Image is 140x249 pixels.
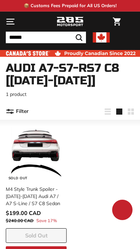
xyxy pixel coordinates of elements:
[6,62,134,87] h1: Audi A7-S7-RS7 C8 [[DATE]-[DATE]]
[8,126,64,182] img: audi a7 spoiler
[25,232,48,239] span: Sold Out
[6,210,41,216] span: $199.00 CAD
[6,91,134,98] p: 1 product
[6,175,30,182] div: Sold Out
[6,103,29,120] button: Filter
[110,200,135,222] inbox-online-store-chat: Shopify online store chat
[6,186,63,207] div: M4 Style Trunk Spoiler - [DATE]-[DATE] Audi A7 / A7 S-Line / S7 C8 Sedan
[6,218,34,223] span: $240.00 CAD
[6,228,67,243] button: Sold Out
[56,16,84,28] img: Logo_285_Motorsport_areodynamics_components
[24,2,117,9] p: 📦 Customs Fees Prepaid for All US Orders!
[6,123,67,228] a: Sold Out audi a7 spoiler M4 Style Trunk Spoiler - [DATE]-[DATE] Audi A7 / A7 S-Line / S7 C8 Sedan...
[6,32,86,43] input: Search
[36,217,57,224] span: Save 17%
[109,12,124,31] a: Cart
